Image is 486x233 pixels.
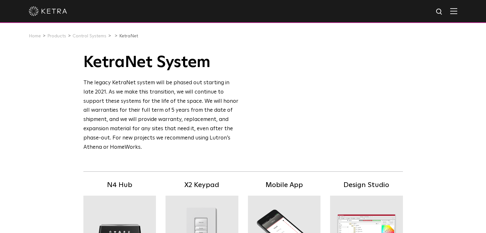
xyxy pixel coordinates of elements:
[450,8,457,14] img: Hamburger%20Nav.svg
[83,180,156,191] h5: N4 Hub
[248,180,321,191] h5: Mobile App
[29,6,67,16] img: ketra-logo-2019-white
[29,34,41,38] a: Home
[119,34,138,38] a: KetraNet
[83,53,239,72] h1: KetraNet System
[166,180,238,191] h5: X2 Keypad
[330,180,403,191] h5: Design Studio
[436,8,444,16] img: search icon
[47,34,66,38] a: Products
[83,79,239,152] div: The legacy KetraNet system will be phased out starting in late 2021. As we make this transition, ...
[73,34,106,38] a: Control Systems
